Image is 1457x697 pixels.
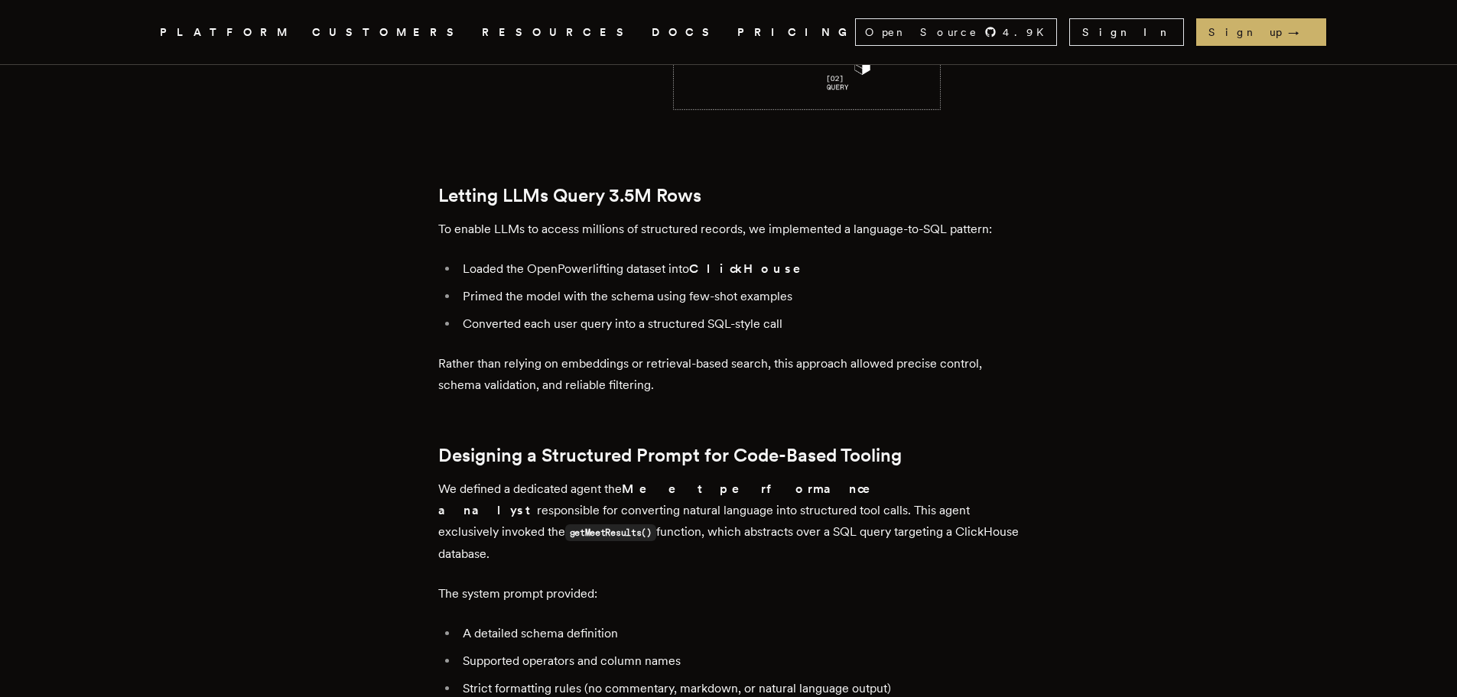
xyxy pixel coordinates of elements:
li: Primed the model with the schema using few-shot examples [458,286,1020,307]
li: A detailed schema definition [458,623,1020,644]
strong: ClickHouse [689,261,822,276]
li: Loaded the OpenPowerlifting dataset into [458,258,1020,280]
span: Open Source [865,24,978,40]
li: Supported operators and column names [458,650,1020,672]
li: Converted each user query into a structured SQL-style call [458,313,1020,335]
span: → [1288,24,1314,40]
button: RESOURCES [482,23,633,42]
strong: Meet performance analyst [438,481,892,517]
code: getMeetResults() [565,524,656,541]
p: Rather than relying on embeddings or retrieval-based search, this approach allowed precise contro... [438,353,1020,396]
h2: Letting LLMs Query 3.5M Rows [438,185,1020,206]
p: We defined a dedicated agent the responsible for converting natural language into structured tool... [438,478,1020,565]
p: The system prompt provided: [438,583,1020,605]
a: PRICING [737,23,855,42]
a: DOCS [652,23,719,42]
button: PLATFORM [160,23,294,42]
p: To enable LLMs to access millions of structured records, we implemented a language-to-SQL pattern: [438,219,1020,240]
a: Sign up [1196,18,1326,46]
a: Sign In [1069,18,1184,46]
h2: Designing a Structured Prompt for Code-Based Tooling [438,445,1020,466]
span: 4.9 K [1003,24,1053,40]
a: CUSTOMERS [312,23,463,42]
